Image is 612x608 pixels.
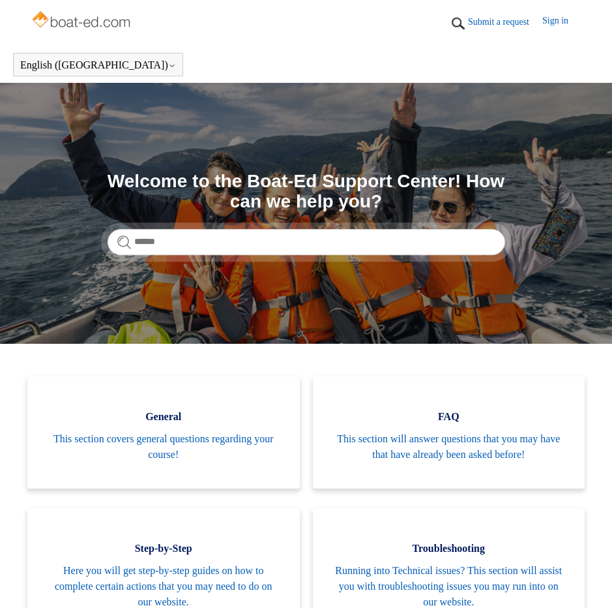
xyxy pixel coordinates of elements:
[332,431,566,463] span: This section will answer questions that you may have that have already been asked before!
[542,14,581,33] a: Sign in
[47,431,280,463] span: This section covers general questions regarding your course!
[108,229,505,255] input: Search
[31,8,134,34] img: Boat-Ed Help Center home page
[468,15,542,29] a: Submit a request
[332,541,566,556] span: Troubleshooting
[47,541,280,556] span: Step-by-Step
[108,172,505,212] h1: Welcome to the Boat-Ed Support Center! How can we help you?
[448,14,468,33] img: 01HZPCYTXV3JW8MJV9VD7EMK0H
[47,409,280,425] span: General
[27,376,300,489] a: General This section covers general questions regarding your course!
[332,409,566,425] span: FAQ
[313,376,585,489] a: FAQ This section will answer questions that you may have that have already been asked before!
[568,564,602,598] div: Live chat
[20,59,176,71] button: English ([GEOGRAPHIC_DATA])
